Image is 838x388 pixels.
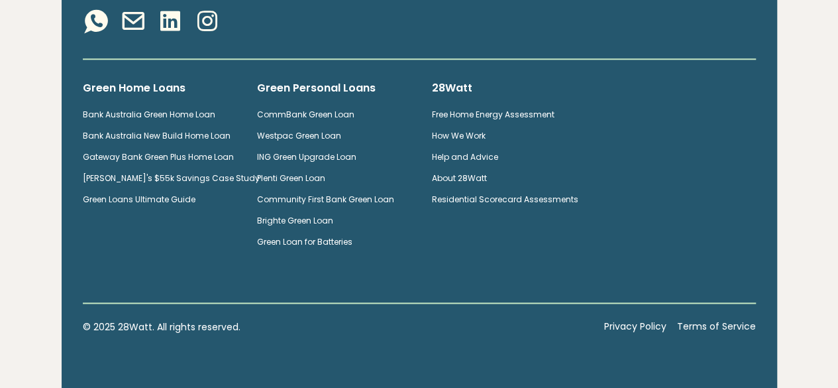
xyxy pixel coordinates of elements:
[604,320,666,334] a: Privacy Policy
[194,8,221,37] a: Instagram
[432,172,487,184] a: About 28Watt
[257,236,352,247] a: Green Loan for Batteries
[257,215,333,226] a: Brighte Green Loan
[257,172,325,184] a: Plenti Green Loan
[83,81,236,96] h6: Green Home Loans
[257,130,341,141] a: Westpac Green Loan
[257,194,394,205] a: Community First Bank Green Loan
[677,320,756,334] a: Terms of Service
[257,151,356,162] a: ING Green Upgrade Loan
[120,8,146,37] a: Email
[83,172,260,184] a: [PERSON_NAME]'s $55k Savings Case Study
[257,81,411,96] h6: Green Personal Loans
[432,194,578,205] a: Residential Scorecard Assessments
[432,81,586,96] h6: 28Watt
[83,8,109,37] a: Whatsapp
[432,151,498,162] a: Help and Advice
[432,130,486,141] a: How We Work
[83,109,215,120] a: Bank Australia Green Home Loan
[83,194,195,205] a: Green Loans Ultimate Guide
[83,151,234,162] a: Gateway Bank Green Plus Home Loan
[157,8,183,37] a: Linkedin
[83,130,231,141] a: Bank Australia New Build Home Loan
[83,320,594,334] p: © 2025 28Watt. All rights reserved.
[432,109,554,120] a: Free Home Energy Assessment
[257,109,354,120] a: CommBank Green Loan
